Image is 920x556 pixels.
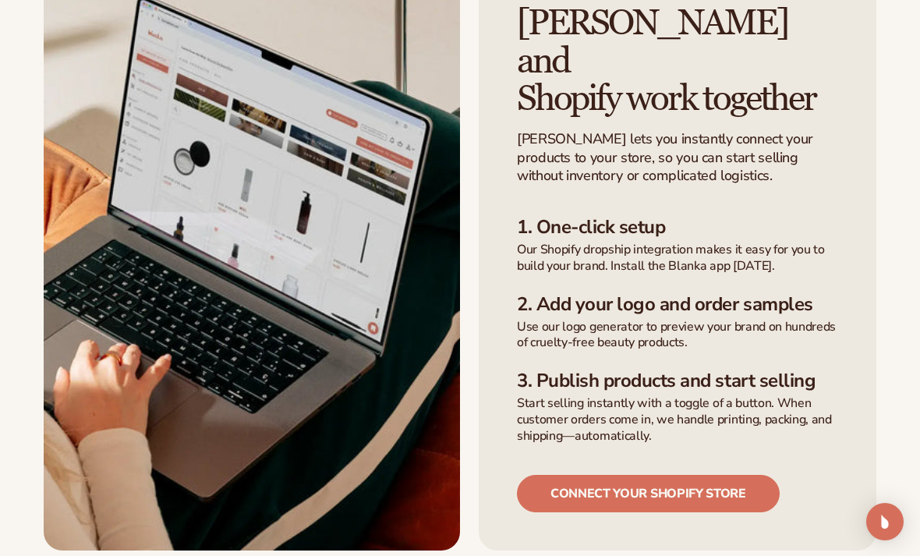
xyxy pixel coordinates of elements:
[517,130,838,185] p: [PERSON_NAME] lets you instantly connect your products to your store, so you can start selling wi...
[517,242,838,274] p: Our Shopify dropship integration makes it easy for you to build your brand. Install the Blanka ap...
[517,370,838,392] h3: 3. Publish products and start selling
[517,475,780,512] a: Connect your shopify store
[517,216,838,239] h3: 1. One-click setup
[517,319,838,352] p: Use our logo generator to preview your brand on hundreds of cruelty-free beauty products.
[517,293,838,316] h3: 2. Add your logo and order samples
[866,503,904,540] div: Open Intercom Messenger
[517,395,838,444] p: Start selling instantly with a toggle of a button. When customer orders come in, we handle printi...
